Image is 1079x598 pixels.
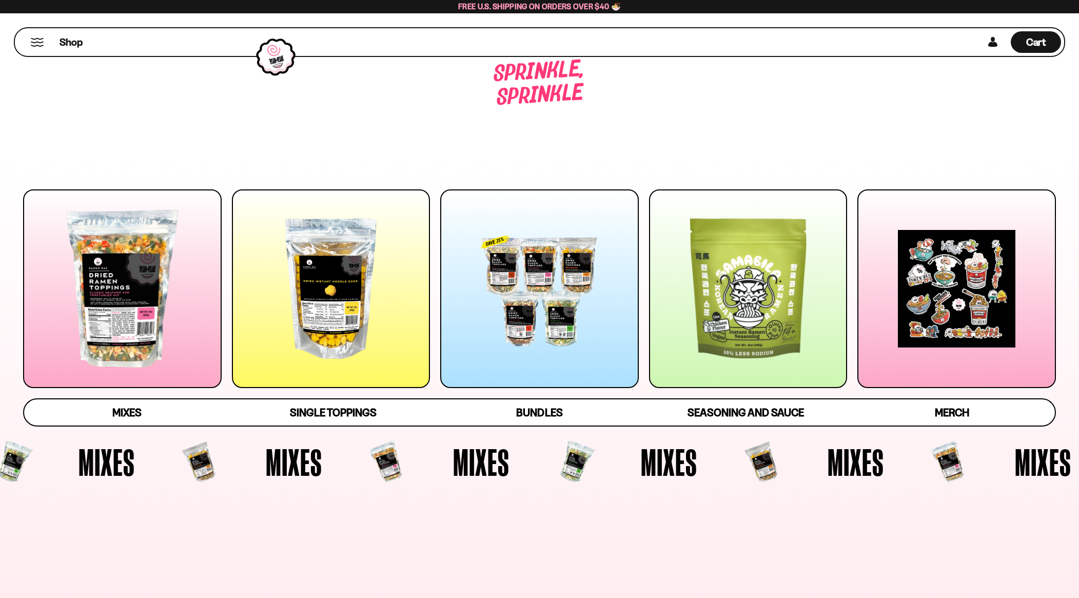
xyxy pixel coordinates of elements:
span: Merch [935,406,969,419]
span: Cart [1026,36,1046,48]
span: Mixes [828,443,884,481]
span: Shop [60,35,83,49]
span: Mixes [79,443,135,481]
span: Mixes [112,406,142,419]
a: Single Toppings [230,399,437,426]
a: Mixes [24,399,230,426]
a: Cart [1011,28,1061,56]
span: Mixes [266,443,322,481]
span: Free U.S. Shipping on Orders over $40 🍜 [458,2,621,11]
a: Bundles [437,399,643,426]
button: Mobile Menu Trigger [30,38,44,47]
span: Mixes [453,443,509,481]
span: Bundles [516,406,562,419]
span: Single Toppings [290,406,377,419]
span: Mixes [641,443,697,481]
span: Mixes [1015,443,1071,481]
a: Seasoning and Sauce [642,399,849,426]
a: Shop [60,31,83,53]
a: Merch [849,399,1055,426]
span: Seasoning and Sauce [688,406,804,419]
